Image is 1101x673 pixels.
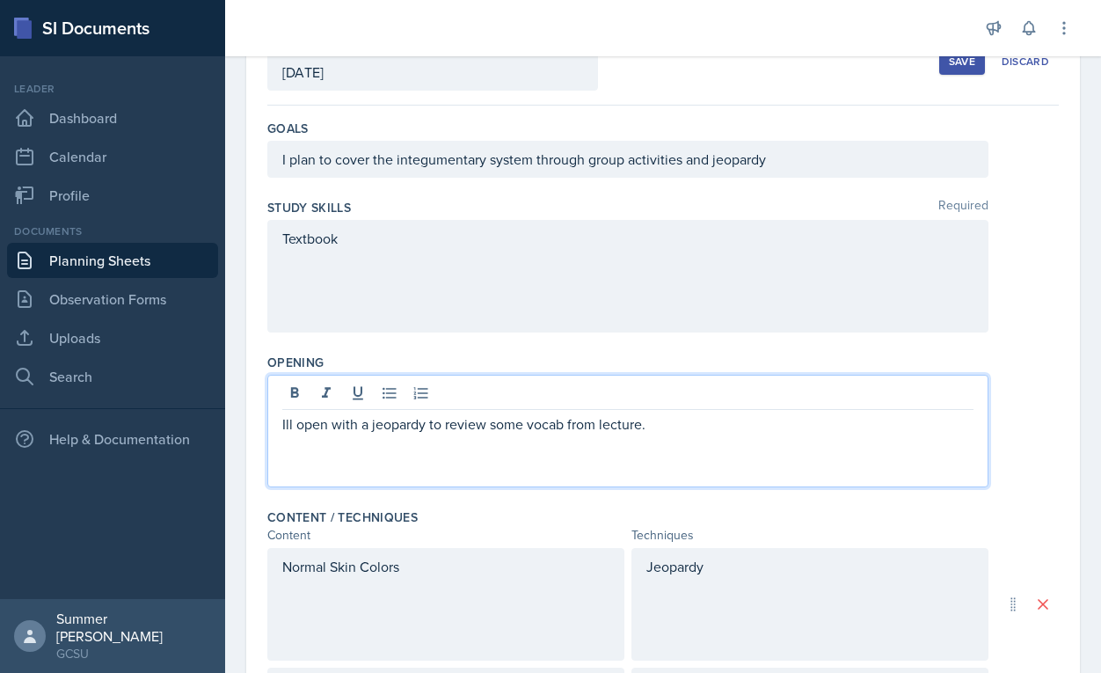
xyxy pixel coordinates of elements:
[267,526,624,545] div: Content
[267,354,324,371] label: Opening
[1002,55,1049,69] div: Discard
[7,81,218,97] div: Leader
[282,556,609,577] p: Normal Skin Colors
[7,223,218,239] div: Documents
[267,199,351,216] label: Study Skills
[7,139,218,174] a: Calendar
[631,526,988,545] div: Techniques
[7,178,218,213] a: Profile
[267,508,418,526] label: Content / Techniques
[56,610,211,645] div: Summer [PERSON_NAME]
[992,48,1059,75] button: Discard
[7,100,218,135] a: Dashboard
[939,48,985,75] button: Save
[7,421,218,457] div: Help & Documentation
[282,228,973,249] p: Textbook
[7,320,218,355] a: Uploads
[7,282,218,317] a: Observation Forms
[949,55,975,69] div: Save
[938,199,988,216] span: Required
[267,120,309,137] label: Goals
[56,645,211,662] div: GCSU
[646,556,973,577] p: Jeopardy
[282,149,973,170] p: I plan to cover the integumentary system through group activities and jeopardy
[282,413,973,435] p: Ill open with a jeopardy to review some vocab from lecture.
[7,359,218,394] a: Search
[7,243,218,278] a: Planning Sheets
